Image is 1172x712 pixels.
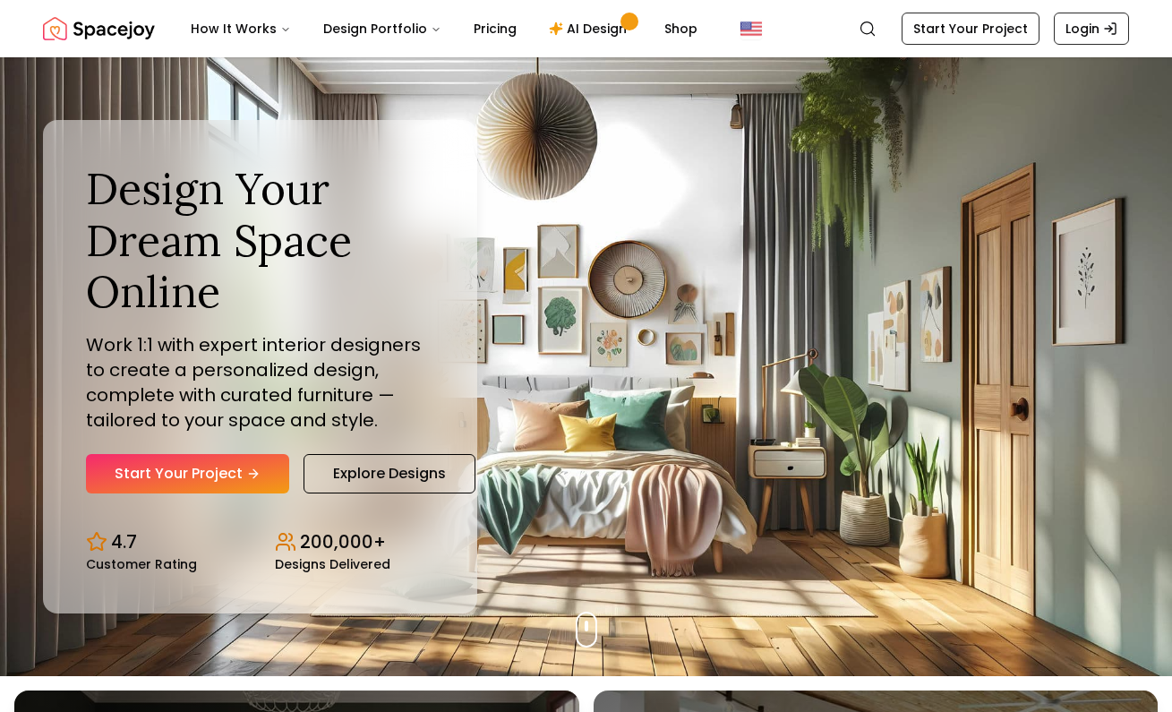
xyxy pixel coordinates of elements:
a: AI Design [535,11,646,47]
p: 4.7 [111,529,137,554]
img: United States [740,18,762,39]
button: Design Portfolio [309,11,456,47]
small: Customer Rating [86,558,197,570]
img: Spacejoy Logo [43,11,155,47]
a: Start Your Project [86,454,289,493]
div: Design stats [86,515,434,570]
a: Spacejoy [43,11,155,47]
a: Login [1054,13,1129,45]
h1: Design Your Dream Space Online [86,163,434,318]
a: Shop [650,11,712,47]
p: 200,000+ [300,529,386,554]
nav: Main [176,11,712,47]
p: Work 1:1 with expert interior designers to create a personalized design, complete with curated fu... [86,332,434,433]
button: How It Works [176,11,305,47]
a: Pricing [459,11,531,47]
a: Start Your Project [902,13,1039,45]
small: Designs Delivered [275,558,390,570]
a: Explore Designs [304,454,475,493]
